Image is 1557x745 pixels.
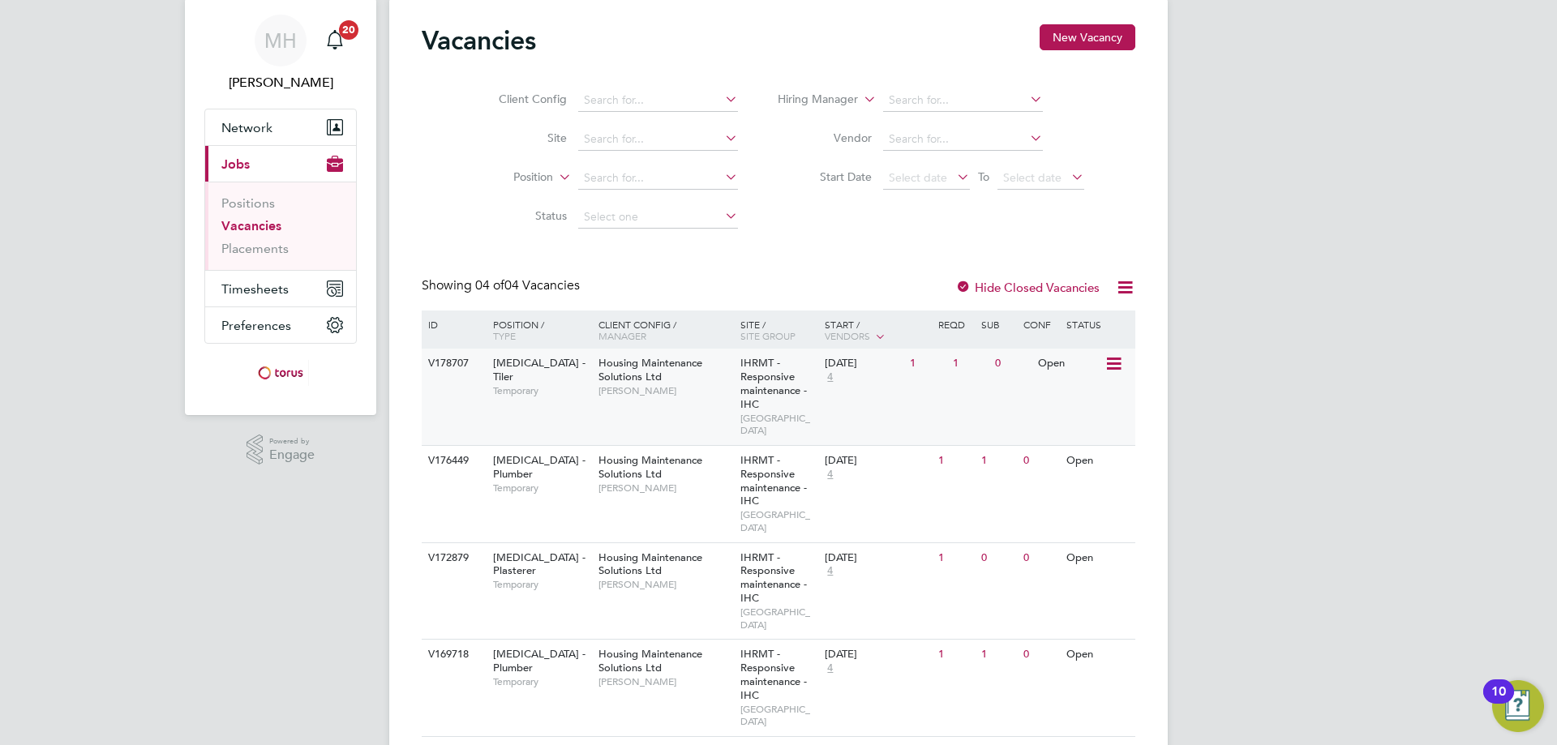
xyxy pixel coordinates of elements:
[424,349,481,379] div: V178707
[221,241,289,256] a: Placements
[736,310,821,349] div: Site /
[1019,543,1062,573] div: 0
[319,15,351,66] a: 20
[1492,680,1544,732] button: Open Resource Center, 10 new notifications
[422,24,536,57] h2: Vacancies
[474,208,567,223] label: Status
[598,675,732,688] span: [PERSON_NAME]
[778,131,872,145] label: Vendor
[598,482,732,495] span: [PERSON_NAME]
[269,435,315,448] span: Powered by
[221,156,250,172] span: Jobs
[906,349,948,379] div: 1
[991,349,1033,379] div: 0
[934,543,976,573] div: 1
[740,356,807,411] span: IHRMT - Responsive maintenance - IHC
[825,564,835,578] span: 4
[221,318,291,333] span: Preferences
[578,128,738,151] input: Search for...
[594,310,736,349] div: Client Config /
[424,446,481,476] div: V176449
[740,647,807,702] span: IHRMT - Responsive maintenance - IHC
[977,543,1019,573] div: 0
[934,310,976,338] div: Reqd
[204,360,357,386] a: Go to home page
[825,357,902,370] div: [DATE]
[252,360,309,386] img: torus-logo-retina.png
[205,109,356,145] button: Network
[481,310,594,349] div: Position /
[740,453,807,508] span: IHRMT - Responsive maintenance - IHC
[1040,24,1135,50] button: New Vacancy
[475,277,580,293] span: 04 Vacancies
[221,195,275,211] a: Positions
[825,551,930,565] div: [DATE]
[578,206,738,229] input: Select one
[598,356,702,383] span: Housing Maintenance Solutions Ltd
[825,454,930,468] div: [DATE]
[493,482,590,495] span: Temporary
[339,20,358,40] span: 20
[1062,543,1133,573] div: Open
[598,384,732,397] span: [PERSON_NAME]
[949,349,991,379] div: 1
[578,89,738,112] input: Search for...
[578,167,738,190] input: Search for...
[1019,640,1062,670] div: 0
[740,606,817,631] span: [GEOGRAPHIC_DATA]
[821,310,934,351] div: Start /
[973,166,994,187] span: To
[765,92,858,108] label: Hiring Manager
[493,550,585,578] span: [MEDICAL_DATA] - Plasterer
[598,578,732,591] span: [PERSON_NAME]
[740,550,807,606] span: IHRMT - Responsive maintenance - IHC
[889,170,947,185] span: Select date
[1003,170,1062,185] span: Select date
[883,128,1043,151] input: Search for...
[474,131,567,145] label: Site
[1034,349,1104,379] div: Open
[1491,691,1506,713] div: 10
[1062,446,1133,476] div: Open
[977,310,1019,338] div: Sub
[1062,310,1133,338] div: Status
[221,281,289,297] span: Timesheets
[422,277,583,294] div: Showing
[474,92,567,106] label: Client Config
[460,169,553,186] label: Position
[424,543,481,573] div: V172879
[1019,446,1062,476] div: 0
[221,218,281,233] a: Vacancies
[825,648,930,662] div: [DATE]
[934,446,976,476] div: 1
[493,675,590,688] span: Temporary
[740,412,817,437] span: [GEOGRAPHIC_DATA]
[977,640,1019,670] div: 1
[247,435,315,465] a: Powered byEngage
[205,307,356,343] button: Preferences
[475,277,504,293] span: 04 of
[493,356,585,383] span: [MEDICAL_DATA] - Tiler
[493,329,516,342] span: Type
[740,508,817,533] span: [GEOGRAPHIC_DATA]
[825,370,835,384] span: 4
[598,550,702,578] span: Housing Maintenance Solutions Ltd
[955,280,1100,295] label: Hide Closed Vacancies
[883,89,1043,112] input: Search for...
[493,647,585,674] span: [MEDICAL_DATA] - Plumber
[493,453,585,481] span: [MEDICAL_DATA] - Plumber
[269,448,315,462] span: Engage
[1062,640,1133,670] div: Open
[934,640,976,670] div: 1
[205,146,356,182] button: Jobs
[205,271,356,306] button: Timesheets
[493,578,590,591] span: Temporary
[740,703,817,728] span: [GEOGRAPHIC_DATA]
[264,30,297,51] span: MH
[493,384,590,397] span: Temporary
[740,329,796,342] span: Site Group
[778,169,872,184] label: Start Date
[598,329,646,342] span: Manager
[424,310,481,338] div: ID
[205,182,356,270] div: Jobs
